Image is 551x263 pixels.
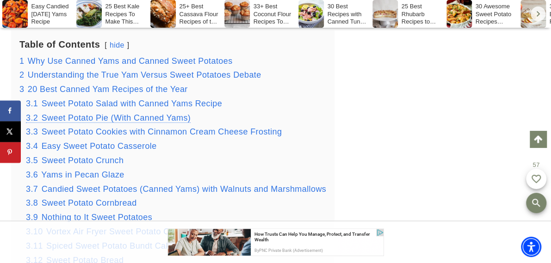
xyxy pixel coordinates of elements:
[26,184,38,194] span: 3.7
[108,0,115,8] img: Ad Choices
[19,85,24,94] span: 3
[42,141,157,151] span: Easy Sweet Potato Casserole
[26,99,222,108] a: 3.1 Sweet Potato Salad with Canned Yams Recipe
[74,100,111,111] a: Learn More
[26,184,326,194] a: 3.7 Candied Sweet Potatoes (Canned Yams) with Walnuts and Marshmallows
[26,127,282,136] a: 3.3 Sweet Potato Cookies with Cinnamon Cream Cheese Frosting
[28,85,188,94] span: 20 Best Canned Yam Recipes of the Year
[26,141,157,151] a: 3.4 Easy Sweet Potato Casserole
[12,102,62,110] a: PNC Private Bank
[4,103,62,109] div: By
[42,213,152,222] span: Nothing to It Sweet Potatoes
[79,103,107,109] span: Learn More
[28,70,261,80] span: Understanding the True Yam Versus Sweet Potatoes Debate
[387,46,526,162] iframe: Advertisement
[26,170,124,179] a: 3.6 Yams in Pecan Glaze
[19,56,232,66] a: 1 Why Use Canned Yams and Canned Sweet Potatoes
[4,80,108,98] a: Estate Planning Made Stronger with Life Insurance
[530,131,546,147] a: Scroll to top
[26,198,38,208] span: 3.8
[19,70,24,80] span: 2
[110,41,124,49] a: hide
[4,72,98,98] a: Trusts Explained: A Guide to Smarter Estate and Wealth Management
[26,141,38,151] span: 3.4
[19,85,188,94] a: 3 20 Best Canned Yam Recipes of the Year
[521,237,541,257] div: Accessibility Menu
[26,213,152,222] a: 3.9 Nothing to It Sweet Potatoes
[42,156,124,165] span: Sweet Potato Crunch
[26,127,38,136] span: 3.3
[19,70,261,80] a: 2 Understanding the True Yam Versus Sweet Potatoes Debate
[28,56,233,66] span: Why Use Canned Yams and Canned Sweet Potatoes
[42,198,137,208] span: Sweet Potato Cornbread
[19,39,100,49] b: Table of Contents
[4,80,94,98] a: Maximizing Benefits: Using Trusts in Your Estate Plan
[41,170,124,179] span: Yams in Pecan Glaze
[4,72,106,98] a: How Trusts Can Help You Manage, Protect, and Transfer Wealth
[26,99,38,108] span: 3.1
[26,113,191,123] a: 3.2 Sweet Potato Pie (With Canned Yams)
[26,198,137,208] a: 3.8 Sweet Potato Cornbread
[167,228,384,256] iframe: Advertisement
[19,56,24,66] span: 1
[4,72,95,98] a: Picking a Financial Partner: What Matters Most in an Advisor
[26,213,38,222] span: 3.9
[42,99,222,108] span: Sweet Potato Salad with Canned Yams Recipe
[26,113,38,122] span: 3.2
[42,113,191,122] span: Sweet Potato Pie (With Canned Yams)
[42,127,282,136] span: Sweet Potato Cookies with Cinnamon Cream Cheese Frosting
[26,156,124,165] a: 3.5 Sweet Potato Crunch
[26,156,38,165] span: 3.5
[26,170,38,179] span: 3.6
[42,184,326,194] span: Candied Sweet Potatoes (Canned Yams) with Walnuts and Marshmallows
